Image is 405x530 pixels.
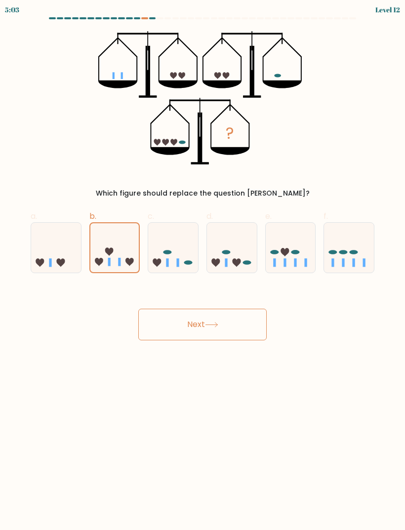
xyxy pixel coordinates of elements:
span: b. [89,210,96,222]
span: f. [324,210,328,222]
button: Next [138,309,267,340]
div: Level 12 [375,4,400,15]
span: a. [31,210,37,222]
span: d. [206,210,213,222]
div: Which figure should replace the question [PERSON_NAME]? [37,188,368,199]
div: 5:03 [5,4,19,15]
span: c. [148,210,154,222]
tspan: ? [226,122,234,144]
span: e. [265,210,272,222]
